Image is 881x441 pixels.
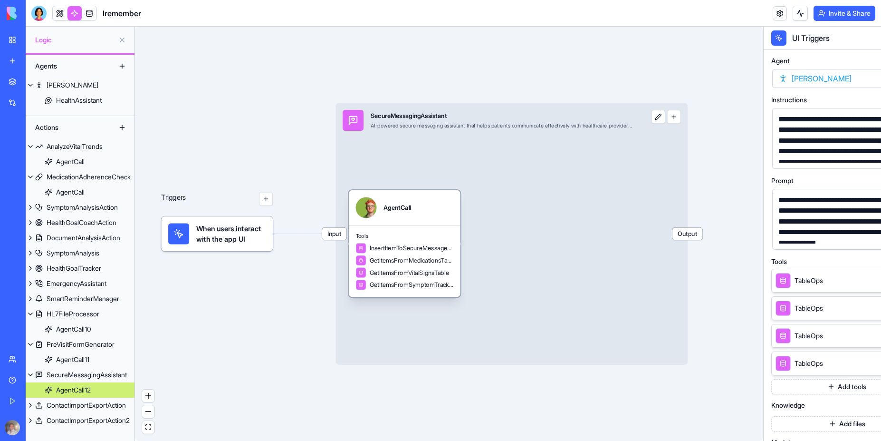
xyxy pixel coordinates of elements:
[26,78,134,93] a: [PERSON_NAME]
[26,291,134,306] a: SmartReminderManager
[56,187,85,197] div: AgentCall
[371,112,632,120] div: SecureMessagingAssistant
[26,169,134,185] a: MedicationAdherenceCheck
[47,172,131,182] div: MedicationAdherenceCheck
[795,359,823,368] span: TableOps
[126,373,151,392] span: disappointed reaction
[161,216,273,251] div: When users interact with the app UI
[771,258,787,265] span: Tools
[26,352,134,367] a: AgentCall11
[26,322,134,337] a: AgentCall10
[47,401,126,410] div: ContactImportExportAction
[142,390,154,402] button: zoom in
[11,363,316,374] div: Did this answer your question?
[47,279,106,288] div: EmergencyAssistant
[795,331,823,341] span: TableOps
[103,8,141,19] span: Iremember
[672,228,702,240] span: Output
[47,233,120,243] div: DocumentAnalysisAction
[26,185,134,200] a: AgentCall
[56,385,91,395] div: AgentCall12
[181,373,195,392] span: 😃
[335,103,688,364] div: InputSecureMessagingAssistantAI-powered secure messaging assistant that helps patients communicat...
[814,6,875,21] button: Invite & Share
[161,192,186,206] p: Triggers
[26,306,134,322] a: HL7FileProcessor
[26,276,134,291] a: EmergencyAssistant
[383,203,411,212] div: AgentCall
[47,218,116,227] div: HealthGoalCoachAction
[56,96,102,105] div: HealthAssistant
[26,382,134,398] a: AgentCall12
[26,230,134,245] a: DocumentAnalysisAction
[176,373,201,392] span: smiley reaction
[371,122,632,129] div: AI-powered secure messaging assistant that helps patients communicate effectively with healthcare...
[795,304,823,313] span: TableOps
[7,7,66,20] img: logo
[26,337,134,352] a: PreVisitFormGenerator
[26,139,134,154] a: AnalyzeVitalTrends
[304,4,321,21] div: Close
[47,203,118,212] div: SymptomAnalysisAction
[56,157,85,167] div: AgentCall
[26,367,134,382] a: SecureMessagingAssistant
[370,281,453,289] span: GetItemsFromSymptomTrackerTable
[151,373,176,392] span: neutral face reaction
[161,164,273,251] div: Triggers
[370,244,453,253] span: InsertItemToSecureMessagesTable
[26,245,134,261] a: SymptomAnalysis
[125,404,201,412] a: Open in help center
[286,4,304,22] button: Collapse window
[771,58,790,64] span: Agent
[142,405,154,418] button: zoom out
[47,416,130,425] div: ContactImportExportAction2
[47,248,99,258] div: SymptomAnalysis
[196,223,266,244] span: When users interact with the app UI
[30,120,106,135] div: Actions
[26,398,134,413] a: ContactImportExportAction
[47,80,98,90] div: [PERSON_NAME]
[26,154,134,169] a: AgentCall
[356,233,453,240] span: Tools
[56,324,91,334] div: AgentCall10
[771,402,805,409] span: Knowledge
[26,413,134,428] a: ContactImportExportAction2
[795,276,823,285] span: TableOps
[370,256,453,265] span: GetItemsFromMedicationsTable
[47,309,99,319] div: HL7FileProcessor
[322,228,346,240] span: Input
[47,142,103,151] div: AnalyzeVitalTrends
[26,200,134,215] a: SymptomAnalysisAction
[771,177,794,184] span: Prompt
[26,261,134,276] a: HealthGoalTracker
[5,420,20,435] img: ACg8ocIoKTluYVx1WVSvMTc6vEhh8zlEulljtIG1Q6EjfdS3E24EJStT=s96-c
[47,370,127,380] div: SecureMessagingAssistant
[132,373,145,392] span: 😞
[26,215,134,230] a: HealthGoalCoachAction
[6,4,24,22] button: go back
[30,59,106,74] div: Agents
[156,373,170,392] span: 😐
[56,355,89,364] div: AgentCall11
[47,340,115,349] div: PreVisitFormGenerator
[142,421,154,434] button: fit view
[771,97,807,103] span: Instructions
[47,294,119,304] div: SmartReminderManager
[35,35,115,45] span: Logic
[47,264,101,273] div: HealthGoalTracker
[26,93,134,108] a: HealthAssistant
[370,268,449,277] span: GetItemsFromVitalSignsTable
[349,190,460,297] div: AgentCallToolsInsertItemToSecureMessagesTableGetItemsFromMedicationsTableGetItemsFromVitalSignsTa...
